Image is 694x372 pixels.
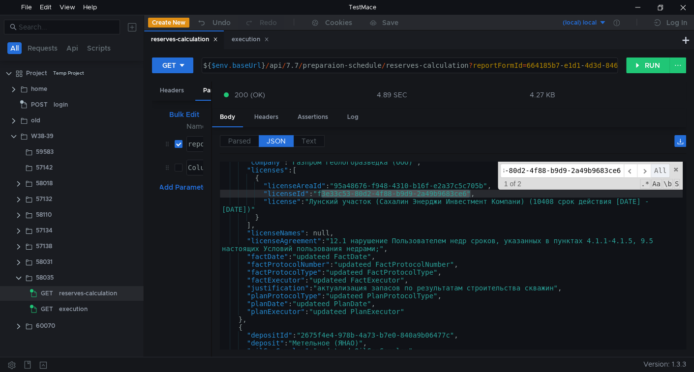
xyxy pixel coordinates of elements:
div: home [31,82,47,96]
span: RegExp Search [640,179,650,189]
span: JSON [267,137,286,145]
button: (local) local [538,15,606,30]
div: W38-39 [31,129,54,143]
div: 4.89 SEC [377,90,407,99]
span: Alt-Enter [651,164,670,178]
div: reserves-calculation [59,286,117,301]
div: 58031 [36,255,53,269]
span: Text [302,137,316,145]
span: 1 of 2 [500,180,525,188]
span: Search In Selection [674,179,680,189]
button: Api [63,42,81,54]
button: Redo [238,15,284,30]
div: Body [212,108,243,127]
div: Undo [212,17,231,29]
div: login [54,97,68,112]
div: GET [162,60,176,71]
button: Bulk Edit [165,109,203,120]
input: Search... [19,22,114,32]
span: 200 (OK) [235,89,265,100]
span: ​ [624,164,637,178]
div: Headers [246,108,286,126]
span: Parsed [228,137,251,145]
div: Project [26,66,47,81]
div: Cookies [325,17,352,29]
div: Headers [152,82,192,100]
button: Requests [25,42,60,54]
div: 57138 [36,239,52,254]
div: Redo [260,17,277,29]
div: 58018 [36,176,53,191]
button: All [7,42,22,54]
th: Name [182,120,210,132]
div: Assertions [290,108,336,126]
div: old [31,113,40,128]
button: RUN [626,57,670,73]
div: 57134 [36,223,53,238]
span: POST [31,97,48,112]
input: Search for [500,164,624,178]
div: (local) local [563,18,597,28]
div: reserves-calculation [151,34,218,45]
button: Create New [148,18,189,28]
div: 60070 [36,318,55,333]
div: 4.27 KB [529,90,555,99]
div: 57132 [36,192,52,206]
div: execution [59,302,88,316]
button: Undo [189,15,238,30]
div: 59583 [36,144,54,159]
div: Log In [666,17,687,29]
button: Scripts [84,42,114,54]
span: GET [41,302,53,316]
div: Log [339,108,366,126]
span: ​ [637,164,651,178]
div: Save [382,19,398,26]
div: 57142 [36,160,53,175]
div: 58110 [36,207,52,222]
span: CaseSensitive Search [651,179,662,189]
div: 58035 [36,270,54,285]
div: Temp Project [53,66,84,81]
span: Version: 1.3.3 [643,357,686,372]
button: GET [152,57,193,73]
div: execution [232,34,269,45]
button: + Add Parameter [149,181,214,193]
div: Params [195,82,233,101]
span: GET [41,286,53,301]
span: Whole Word Search [663,179,673,189]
